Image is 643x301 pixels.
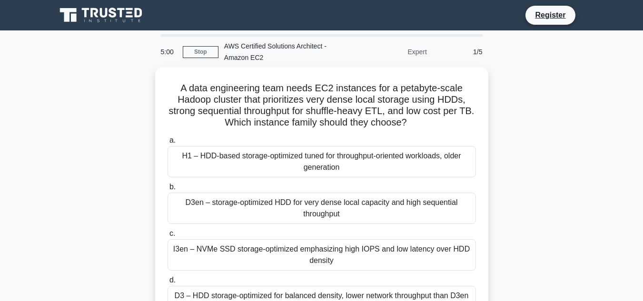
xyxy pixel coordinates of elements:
[169,183,176,191] span: b.
[349,42,433,61] div: Expert
[168,239,476,271] div: I3en – NVMe SSD storage-optimized emphasizing high IOPS and low latency over HDD density
[168,146,476,177] div: H1 – HDD-based storage-optimized tuned for throughput-oriented workloads, older generation
[183,46,218,58] a: Stop
[433,42,488,61] div: 1/5
[169,276,176,284] span: d.
[529,9,571,21] a: Register
[169,229,175,237] span: c.
[167,82,477,129] h5: A data engineering team needs EC2 instances for a petabyte-scale Hadoop cluster that prioritizes ...
[169,136,176,144] span: a.
[218,37,349,67] div: AWS Certified Solutions Architect - Amazon EC2
[168,193,476,224] div: D3en – storage-optimized HDD for very dense local capacity and high sequential throughput
[155,42,183,61] div: 5:00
